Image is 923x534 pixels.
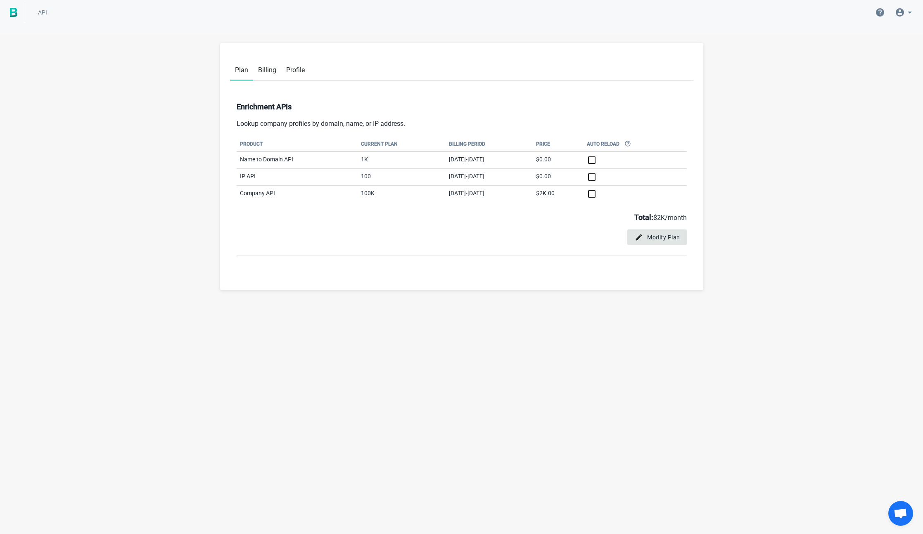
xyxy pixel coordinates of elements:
[449,189,484,197] span: [DATE] - [DATE]
[237,186,358,203] td: Company API
[10,8,17,17] img: BigPicture.io
[888,501,913,526] a: Open chat
[446,135,533,152] th: Billing Period
[533,169,584,186] td: $ 0 .00
[449,155,484,163] span: [DATE] - [DATE]
[237,135,358,152] th: Product
[634,233,680,241] span: Modify Plan
[533,151,584,169] td: $ 0 .00
[286,66,305,74] span: Profile
[584,135,686,152] th: Auto Reload
[627,229,687,245] button: Modify Plan
[358,186,446,203] td: 100K
[533,186,584,203] td: $ 2K .00
[358,151,446,169] td: 1K
[237,102,687,112] h4: Enrichment APIs
[449,172,484,180] span: [DATE] - [DATE]
[38,9,47,16] span: API
[237,119,687,129] p: Lookup company profiles by domain, name, or IP address.
[237,169,358,186] td: IP API
[358,135,446,152] th: Current Plan
[237,151,358,169] td: Name to Domain API
[235,66,248,74] span: Plan
[237,212,687,223] h3: Total:
[258,66,276,74] span: Billing
[533,135,584,152] th: Price
[358,169,446,186] td: 100
[653,214,687,222] span: $ 2K /month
